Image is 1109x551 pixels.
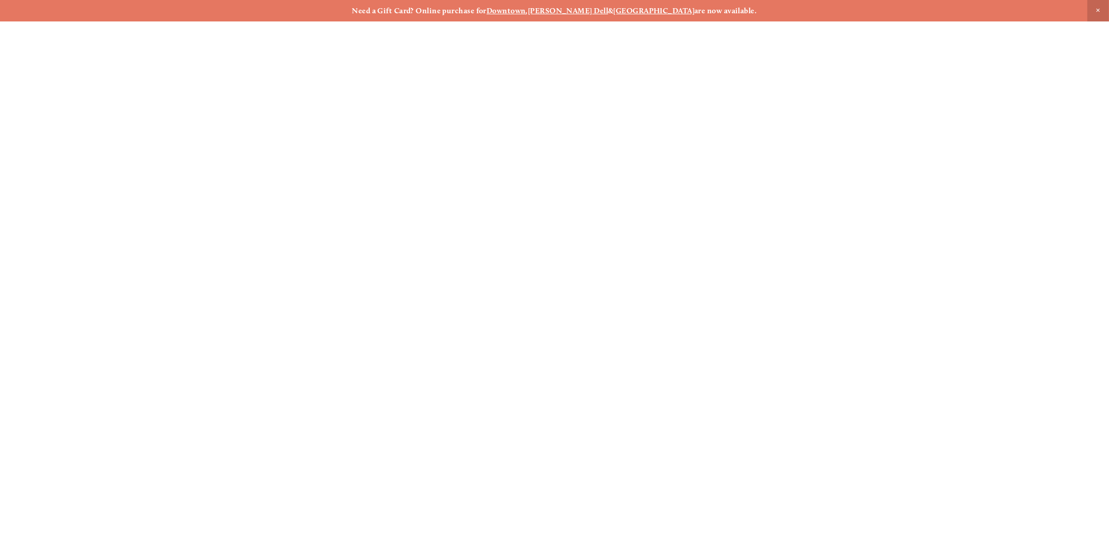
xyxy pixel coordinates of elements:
[614,6,695,15] a: [GEOGRAPHIC_DATA]
[352,6,487,15] strong: Need a Gift Card? Online purchase for
[526,6,528,15] strong: ,
[528,6,608,15] a: [PERSON_NAME] Dell
[694,6,757,15] strong: are now available.
[487,6,526,15] a: Downtown
[608,6,613,15] strong: &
